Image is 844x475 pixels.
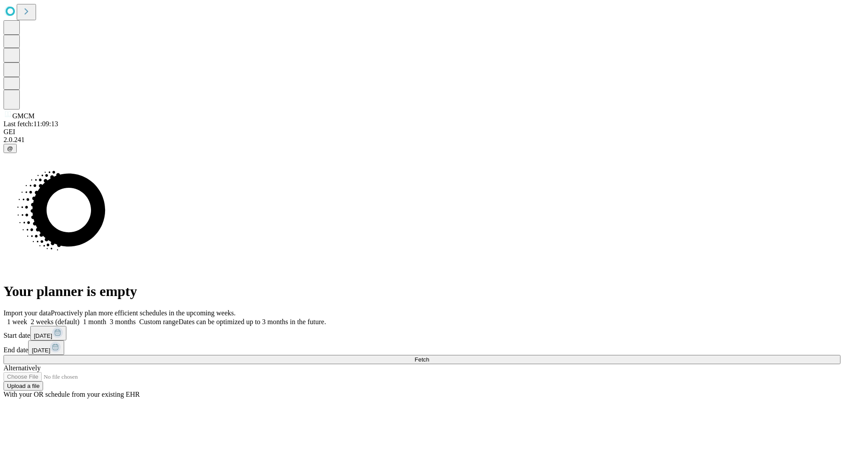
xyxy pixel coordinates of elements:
[30,326,66,340] button: [DATE]
[12,112,35,120] span: GMCM
[4,120,58,128] span: Last fetch: 11:09:13
[7,145,13,152] span: @
[415,356,429,363] span: Fetch
[7,318,27,325] span: 1 week
[178,318,326,325] span: Dates can be optimized up to 3 months in the future.
[4,364,40,372] span: Alternatively
[51,309,236,317] span: Proactively plan more efficient schedules in the upcoming weeks.
[139,318,178,325] span: Custom range
[4,128,840,136] div: GEI
[83,318,106,325] span: 1 month
[4,309,51,317] span: Import your data
[4,391,140,398] span: With your OR schedule from your existing EHR
[31,318,80,325] span: 2 weeks (default)
[32,347,50,354] span: [DATE]
[4,136,840,144] div: 2.0.241
[4,381,43,391] button: Upload a file
[4,144,17,153] button: @
[4,326,840,340] div: Start date
[4,340,840,355] div: End date
[34,332,52,339] span: [DATE]
[4,283,840,300] h1: Your planner is empty
[28,340,64,355] button: [DATE]
[110,318,136,325] span: 3 months
[4,355,840,364] button: Fetch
